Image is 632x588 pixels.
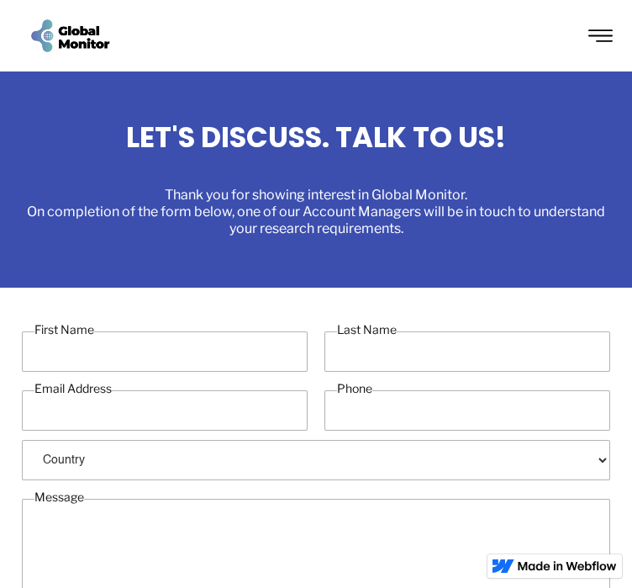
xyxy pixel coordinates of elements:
[34,321,94,338] label: First Name
[126,117,506,157] strong: LET'S DISCUSS. TALK TO US!
[337,380,372,397] label: Phone
[34,380,112,397] label: Email Address
[573,8,613,63] div: menu
[518,561,617,571] img: Made in Webflow
[34,489,84,506] label: Message
[17,187,615,237] div: Thank you for showing interest in Global Monitor. On completion of the form below, one of our Acc...
[19,17,112,55] a: home
[337,321,397,338] label: Last Name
